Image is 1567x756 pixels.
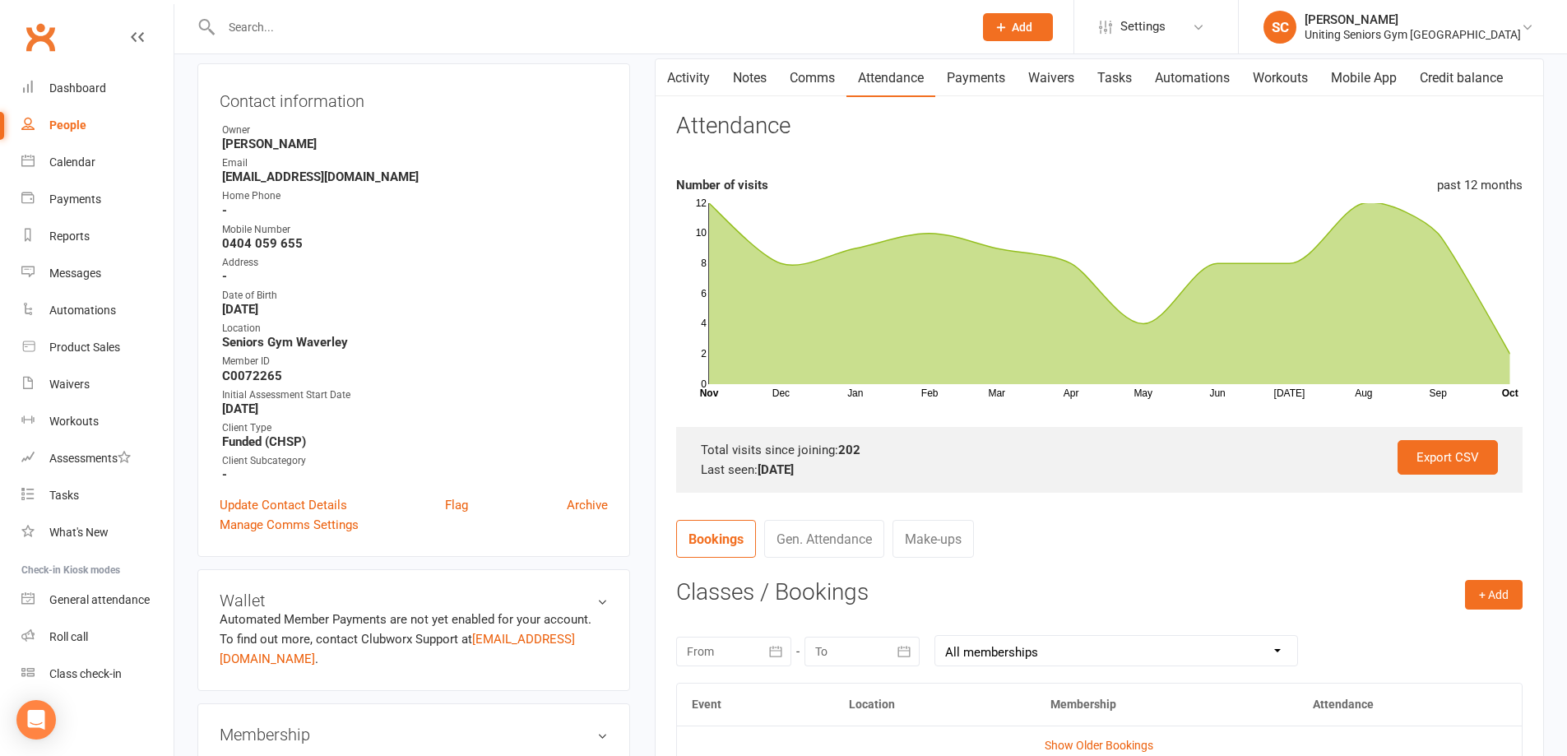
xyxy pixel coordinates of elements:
div: People [49,118,86,132]
div: Automations [49,304,116,317]
a: Workouts [21,403,174,440]
strong: - [222,467,608,482]
div: Owner [222,123,608,138]
a: Class kiosk mode [21,656,174,693]
a: General attendance kiosk mode [21,582,174,619]
a: Assessments [21,440,174,477]
a: Payments [935,59,1017,97]
strong: Funded (CHSP) [222,434,608,449]
a: Roll call [21,619,174,656]
strong: 202 [838,443,860,457]
a: Make-ups [892,520,974,558]
a: People [21,107,174,144]
span: Add [1012,21,1032,34]
a: Calendar [21,144,174,181]
div: General attendance [49,593,150,606]
div: Payments [49,192,101,206]
div: Client Type [222,420,608,436]
div: Class check-in [49,667,122,680]
a: Show Older Bookings [1045,739,1153,752]
a: Automations [21,292,174,329]
div: Assessments [49,452,131,465]
h3: Wallet [220,591,608,610]
strong: [EMAIL_ADDRESS][DOMAIN_NAME] [222,169,608,184]
div: What's New [49,526,109,539]
a: Waivers [1017,59,1086,97]
div: Home Phone [222,188,608,204]
a: Tasks [21,477,174,514]
a: Manage Comms Settings [220,515,359,535]
a: Tasks [1086,59,1143,97]
strong: Number of visits [676,178,768,192]
th: Attendance [1298,684,1452,726]
a: What's New [21,514,174,551]
a: Waivers [21,366,174,403]
div: Messages [49,267,101,280]
th: Membership [1036,684,1298,726]
h3: Classes / Bookings [676,580,1523,605]
a: Messages [21,255,174,292]
a: Comms [778,59,846,97]
a: Archive [567,495,608,515]
div: SC [1263,11,1296,44]
a: Gen. Attendance [764,520,884,558]
h3: Attendance [676,114,790,139]
span: Settings [1120,8,1166,45]
div: Mobile Number [222,222,608,238]
th: Location [834,684,1036,726]
a: Bookings [676,520,756,558]
strong: Seniors Gym Waverley [222,335,608,350]
a: Export CSV [1398,440,1498,475]
a: Notes [721,59,778,97]
a: Flag [445,495,468,515]
div: Open Intercom Messenger [16,700,56,740]
div: Uniting Seniors Gym [GEOGRAPHIC_DATA] [1305,27,1521,42]
div: Dashboard [49,81,106,95]
strong: 0404 059 655 [222,236,608,251]
a: Payments [21,181,174,218]
div: Client Subcategory [222,453,608,469]
strong: - [222,203,608,218]
input: Search... [216,16,962,39]
h3: Membership [220,726,608,744]
strong: [DATE] [222,302,608,317]
div: Reports [49,230,90,243]
a: Activity [656,59,721,97]
a: Product Sales [21,329,174,366]
no-payment-system: Automated Member Payments are not yet enabled for your account. To find out more, contact Clubwor... [220,612,591,666]
a: Clubworx [20,16,61,58]
strong: [PERSON_NAME] [222,137,608,151]
div: past 12 months [1437,175,1523,195]
div: Last seen: [701,460,1498,480]
div: Workouts [49,415,99,428]
div: Tasks [49,489,79,502]
a: Workouts [1241,59,1319,97]
div: Calendar [49,155,95,169]
strong: - [222,269,608,284]
div: Product Sales [49,341,120,354]
a: Update Contact Details [220,495,347,515]
strong: [DATE] [222,401,608,416]
div: Address [222,255,608,271]
th: Event [677,684,834,726]
div: Initial Assessment Start Date [222,387,608,403]
a: Automations [1143,59,1241,97]
a: Credit balance [1408,59,1514,97]
strong: C0072265 [222,369,608,383]
a: Reports [21,218,174,255]
a: Mobile App [1319,59,1408,97]
div: Email [222,155,608,171]
div: Location [222,321,608,336]
a: Attendance [846,59,935,97]
div: Waivers [49,378,90,391]
div: Total visits since joining: [701,440,1498,460]
button: + Add [1465,580,1523,610]
strong: [DATE] [758,462,794,477]
div: Date of Birth [222,288,608,304]
div: Roll call [49,630,88,643]
h3: Contact information [220,86,608,110]
div: Member ID [222,354,608,369]
a: Dashboard [21,70,174,107]
button: Add [983,13,1053,41]
div: [PERSON_NAME] [1305,12,1521,27]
